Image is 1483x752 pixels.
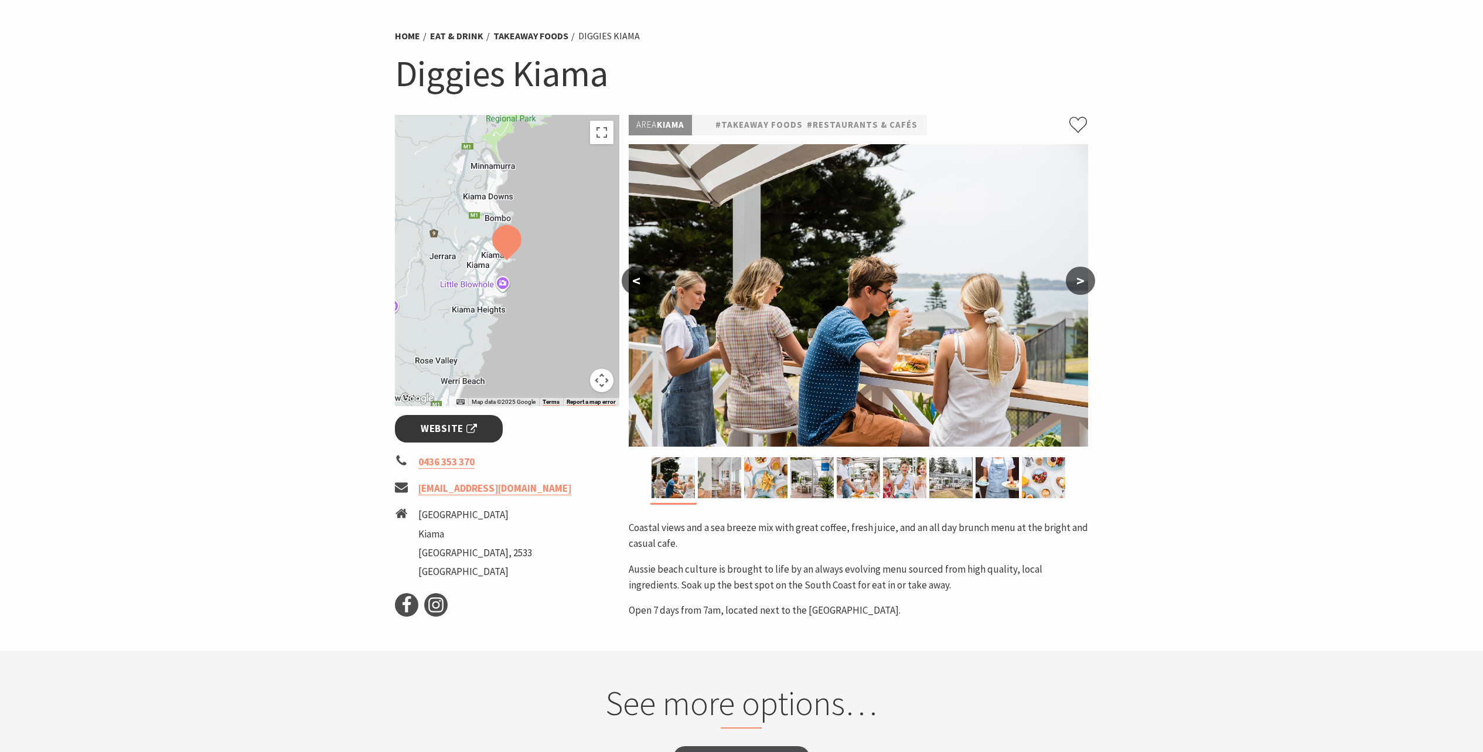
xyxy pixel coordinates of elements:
[421,421,477,437] span: Website
[418,482,571,495] a: [EMAIL_ADDRESS][DOMAIN_NAME]
[493,30,568,42] a: Takeaway Foods
[629,115,692,135] p: Kiama
[622,267,651,295] button: <
[715,118,803,132] a: #Takeaway Foods
[590,369,613,392] button: Map camera controls
[629,562,1088,593] p: Aussie beach culture is brought to life by an always evolving menu sourced from high quality, loc...
[395,50,1089,97] h1: Diggies Kiama
[395,415,503,443] a: Website
[1066,267,1095,295] button: >
[652,457,695,498] img: Diggies Kiama cafe and restaurant Blowhole Point
[629,144,1088,447] img: Diggies Kiama cafe and restaurant Blowhole Point
[629,520,1088,552] p: Coastal views and a sea breeze mix with great coffee, fresh juice, and an all day brunch menu at ...
[518,683,965,729] h2: See more options…
[418,526,532,542] li: Kiama
[418,455,475,469] a: 0436 353 370
[430,30,483,42] a: Eat & Drink
[472,399,536,405] span: Map data ©2025 Google
[395,30,420,42] a: Home
[629,603,1088,618] p: Open 7 days from 7am, located next to the [GEOGRAPHIC_DATA].
[636,119,657,130] span: Area
[456,398,465,406] button: Keyboard shortcuts
[418,507,532,523] li: [GEOGRAPHIC_DATA]
[543,399,560,406] a: Terms (opens in new tab)
[418,564,532,580] li: [GEOGRAPHIC_DATA]
[578,29,640,44] li: Diggies Kiama
[398,391,437,406] a: Open this area in Google Maps (opens a new window)
[590,121,613,144] button: Toggle fullscreen view
[567,399,616,406] a: Report a map error
[398,391,437,406] img: Google
[807,118,918,132] a: #Restaurants & Cafés
[418,545,532,561] li: [GEOGRAPHIC_DATA], 2533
